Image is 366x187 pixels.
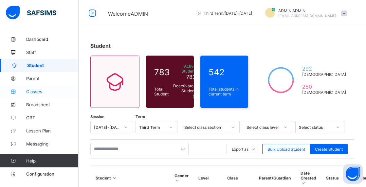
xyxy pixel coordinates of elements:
[112,176,118,180] i: Sort in Ascending Order
[26,50,79,55] span: Staff
[184,125,228,130] div: Select class section
[209,67,240,77] span: 542
[27,63,79,68] span: Student
[153,85,172,98] div: Total Student
[299,125,332,130] div: Select status
[302,65,346,72] span: 292
[26,171,78,177] span: Configuration
[302,72,346,77] span: [DEMOGRAPHIC_DATA]
[139,125,165,130] div: Third Term
[278,8,336,13] span: ADMIN ADMIN
[174,178,180,183] i: Sort in Ascending Order
[267,147,305,152] span: Bulk Upload Student
[26,115,79,120] span: CBT
[259,8,350,19] div: ADMINADMIN
[302,90,346,95] span: [DEMOGRAPHIC_DATA]
[315,147,343,152] span: Create Student
[6,6,56,20] img: safsims
[302,83,346,90] span: 250
[26,102,79,107] span: Broadsheet
[247,125,280,130] div: Select class level
[90,114,104,119] span: Session
[301,180,306,185] i: Sort in Ascending Order
[209,87,240,96] span: Total students in current term
[192,93,196,100] span: 0
[94,125,120,130] div: [DATE]-[DATE]
[26,141,79,146] span: Messaging
[343,164,363,184] button: Open asap
[26,89,79,94] span: Classes
[136,114,145,119] span: Term
[154,67,170,77] span: 783
[278,14,336,18] span: [EMAIL_ADDRESS][DOMAIN_NAME]
[173,64,196,74] span: Active Student
[26,76,79,81] span: Parent
[108,10,148,17] span: Welcome ADMIN
[186,74,196,80] span: 783
[90,42,111,49] span: Student
[26,37,79,42] span: Dashboard
[197,11,252,16] span: session/term information
[26,158,78,163] span: Help
[26,128,79,133] span: Lesson Plan
[173,83,196,93] span: Deactivated Student
[232,147,248,152] span: Export as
